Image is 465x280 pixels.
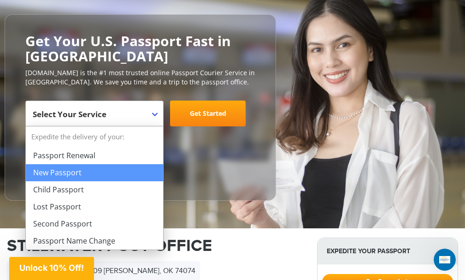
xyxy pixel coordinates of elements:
[26,232,163,250] li: Passport Name Change
[318,238,458,264] strong: Expedite Your Passport
[26,126,163,147] strong: Expedite the delivery of your:
[19,263,84,273] span: Unlock 10% Off!
[434,249,456,271] iframe: Intercom live chat
[33,109,106,119] span: Select Your Service
[25,68,255,87] p: [DOMAIN_NAME] is the #1 most trusted online Passport Courier Service in [GEOGRAPHIC_DATA]. We sav...
[73,267,195,275] span: 809 [PERSON_NAME], OK 74074
[33,104,154,130] span: Select Your Service
[26,164,163,181] li: New Passport
[26,147,163,164] li: Passport Renewal
[25,33,255,64] h2: Get Your U.S. Passport Fast in [GEOGRAPHIC_DATA]
[26,126,163,250] li: Expedite the delivery of your:
[9,257,94,280] div: Unlock 10% Off!
[26,215,163,232] li: Second Passport
[170,101,246,126] a: Get Started
[25,101,164,126] span: Select Your Service
[7,238,303,254] h1: STILLWATER POST OFFICE
[26,198,163,215] li: Lost Passport
[26,181,163,198] li: Child Passport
